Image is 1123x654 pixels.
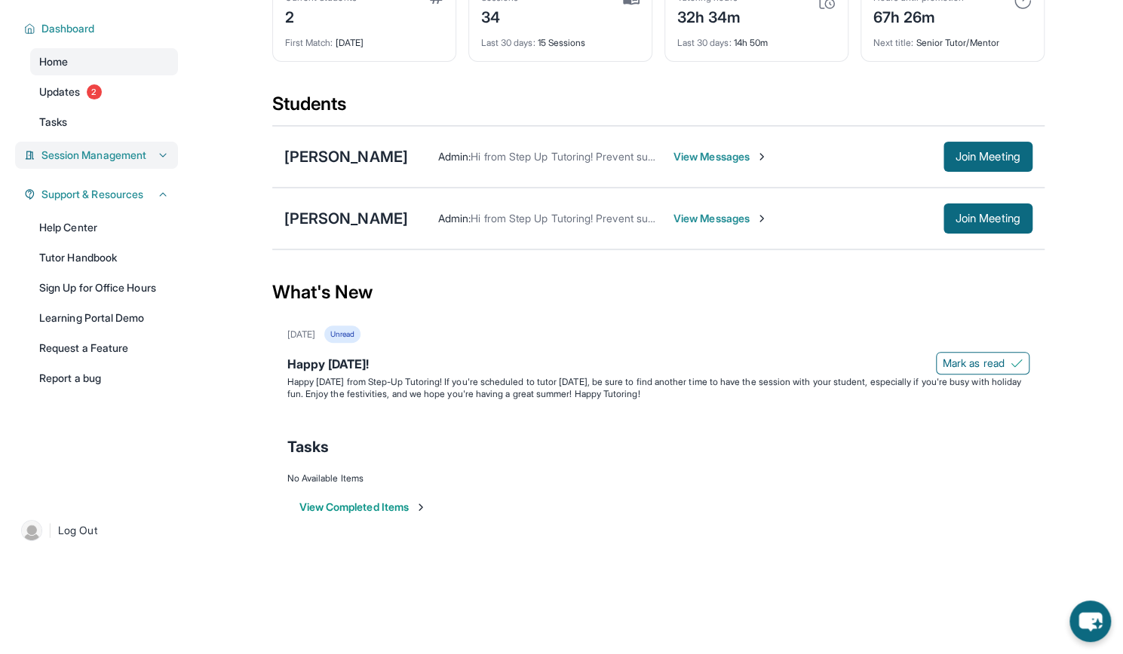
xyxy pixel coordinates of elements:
[285,37,333,48] span: First Match :
[287,355,1029,376] div: Happy [DATE]!
[299,500,427,515] button: View Completed Items
[39,115,67,130] span: Tasks
[30,244,178,271] a: Tutor Handbook
[15,514,178,547] a: |Log Out
[272,92,1045,125] div: Students
[21,520,42,541] img: user-img
[30,335,178,362] a: Request a Feature
[39,54,68,69] span: Home
[956,152,1020,161] span: Join Meeting
[287,436,329,457] span: Tasks
[481,37,535,48] span: Last 30 days :
[35,187,169,202] button: Support & Resources
[285,28,443,49] div: [DATE]
[956,214,1020,223] span: Join Meeting
[873,37,914,48] span: Next title :
[284,208,408,229] div: [PERSON_NAME]
[673,211,768,226] span: View Messages
[285,4,357,28] div: 2
[41,148,146,163] span: Session Management
[438,150,471,163] span: Admin :
[30,274,178,301] a: Sign Up for Office Hours
[438,212,471,225] span: Admin :
[944,203,1032,234] button: Join Meeting
[677,37,732,48] span: Last 30 days :
[673,149,768,164] span: View Messages
[873,4,964,28] div: 67h 26m
[481,28,640,49] div: 15 Sessions
[30,48,178,75] a: Home
[35,21,169,36] button: Dashboard
[48,521,52,539] span: |
[677,4,741,28] div: 32h 34m
[284,146,408,167] div: [PERSON_NAME]
[287,329,315,341] div: [DATE]
[35,148,169,163] button: Session Management
[30,365,178,392] a: Report a bug
[41,21,95,36] span: Dashboard
[41,187,143,202] span: Support & Resources
[936,352,1029,374] button: Mark as read
[30,304,178,332] a: Learning Portal Demo
[756,151,768,163] img: Chevron-Right
[1069,601,1111,642] button: chat-button
[677,28,836,49] div: 14h 50m
[287,376,1029,400] p: Happy [DATE] from Step-Up Tutoring! If you're scheduled to tutor [DATE], be sure to find another ...
[324,325,361,343] div: Unread
[272,259,1045,325] div: What's New
[944,142,1032,172] button: Join Meeting
[30,78,178,105] a: Updates2
[87,84,102,99] span: 2
[287,472,1029,484] div: No Available Items
[39,84,81,99] span: Updates
[873,28,1032,49] div: Senior Tutor/Mentor
[943,356,1005,371] span: Mark as read
[30,108,178,136] a: Tasks
[30,214,178,241] a: Help Center
[1011,357,1023,369] img: Mark as read
[481,4,519,28] div: 34
[756,212,768,225] img: Chevron-Right
[58,523,97,538] span: Log Out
